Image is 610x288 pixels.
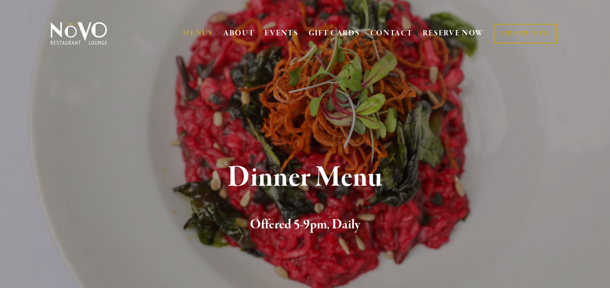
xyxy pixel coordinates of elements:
a: EVENTS [264,29,298,38]
a: MENUS [182,29,213,38]
a: GIFT CARDS [309,24,360,43]
h2: Offered 5-9pm, Daily [64,215,546,235]
h1: Dinner Menu [64,162,546,193]
a: RESERVE NOW [423,24,484,43]
img: Novo Restaurant &amp; Lounge [49,21,109,46]
a: ORDER NOW [494,24,557,44]
a: ABOUT [223,29,255,38]
a: CONTACT [370,24,413,43]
